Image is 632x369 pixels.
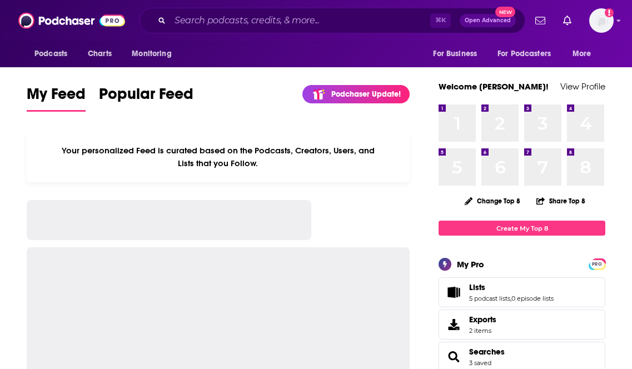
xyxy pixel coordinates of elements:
[124,43,186,64] button: open menu
[469,347,505,357] a: Searches
[590,260,604,268] a: PRO
[531,11,550,30] a: Show notifications dropdown
[469,315,496,325] span: Exports
[140,8,525,33] div: Search podcasts, credits, & more...
[590,260,604,268] span: PRO
[81,43,118,64] a: Charts
[458,194,527,208] button: Change Top 8
[439,310,605,340] a: Exports
[430,13,451,28] span: ⌘ K
[497,46,551,62] span: For Podcasters
[490,43,567,64] button: open menu
[469,282,485,292] span: Lists
[442,317,465,332] span: Exports
[170,12,430,29] input: Search podcasts, credits, & more...
[439,81,549,92] a: Welcome [PERSON_NAME]!
[27,84,86,110] span: My Feed
[27,84,86,112] a: My Feed
[589,8,614,33] span: Logged in as NFLY_Motiv
[439,221,605,236] a: Create My Top 8
[442,349,465,365] a: Searches
[469,359,491,367] a: 3 saved
[469,282,554,292] a: Lists
[132,46,171,62] span: Monitoring
[465,18,511,23] span: Open Advanced
[495,7,515,17] span: New
[589,8,614,33] button: Show profile menu
[565,43,605,64] button: open menu
[469,295,510,302] a: 5 podcast lists
[442,285,465,300] a: Lists
[511,295,554,302] a: 0 episode lists
[433,46,477,62] span: For Business
[99,84,193,110] span: Popular Feed
[560,81,605,92] a: View Profile
[439,277,605,307] span: Lists
[536,190,586,212] button: Share Top 8
[589,8,614,33] img: User Profile
[88,46,112,62] span: Charts
[27,132,410,182] div: Your personalized Feed is curated based on the Podcasts, Creators, Users, and Lists that you Follow.
[460,14,516,27] button: Open AdvancedNew
[425,43,491,64] button: open menu
[34,46,67,62] span: Podcasts
[27,43,82,64] button: open menu
[573,46,591,62] span: More
[605,8,614,17] svg: Add a profile image
[331,89,401,99] p: Podchaser Update!
[457,259,484,270] div: My Pro
[18,10,125,31] img: Podchaser - Follow, Share and Rate Podcasts
[559,11,576,30] a: Show notifications dropdown
[99,84,193,112] a: Popular Feed
[510,295,511,302] span: ,
[469,327,496,335] span: 2 items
